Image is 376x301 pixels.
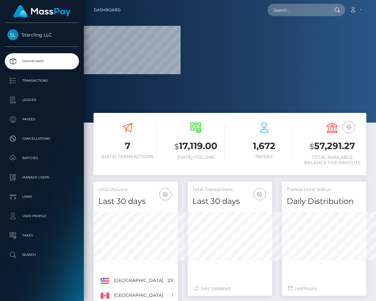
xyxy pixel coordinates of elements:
[194,285,266,292] div: Just Updated
[13,5,71,18] img: MassPay Logo
[193,196,267,207] h4: Last 30 days
[112,273,165,288] td: [GEOGRAPHIC_DATA]
[98,186,173,193] h5: USD Volume
[167,155,225,160] h6: [DATE] Volume
[7,134,76,144] p: Cancellations
[7,192,76,202] p: Links
[7,76,76,85] p: Transactions
[7,56,76,66] p: Dashboard
[7,95,76,105] p: Ledger
[165,273,177,288] td: 216
[167,140,225,153] h3: 17,119.00
[303,140,362,153] h3: 57,291.27
[310,142,314,151] small: $
[174,142,179,151] small: $
[5,73,79,89] a: Transactions
[193,186,267,193] h5: Total Transactions
[7,250,76,260] p: Search
[5,131,79,147] a: Cancellations
[5,189,79,205] a: Links
[235,140,293,152] h3: 1,672
[287,186,361,193] h5: Transactions Status
[268,4,328,16] input: Search...
[235,154,293,159] h6: Payees
[287,196,361,207] h4: Daily Distribution
[101,293,109,298] img: CA.png
[5,208,79,224] a: User Profile
[5,111,79,127] a: Payees
[98,196,173,207] h4: Last 30 days
[101,278,109,284] img: US.png
[7,115,76,124] p: Payees
[288,285,360,292] div: Last hours
[7,29,18,40] img: Starcling LLC
[7,153,76,163] p: Batches
[98,140,157,152] h3: 7
[5,92,79,108] a: Ledger
[98,154,157,159] h6: [DATE] Transactions
[5,32,79,38] span: Starcling LLC
[7,211,76,221] p: User Profile
[5,247,79,263] a: Search
[5,53,79,69] a: Dashboard
[303,155,362,166] h6: Total Available Balance for Payouts
[5,227,79,244] a: Taxes
[5,169,79,186] a: Manage Users
[7,173,76,182] p: Manage Users
[94,3,121,17] a: Dashboard
[5,150,79,166] a: Batches
[7,231,76,240] p: Taxes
